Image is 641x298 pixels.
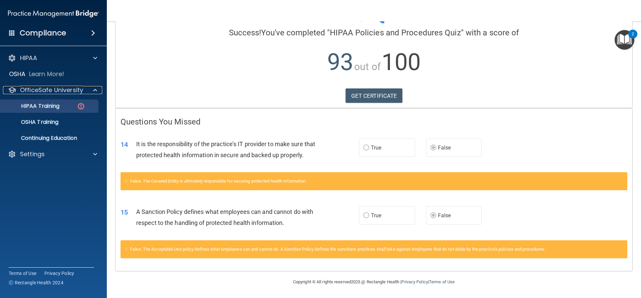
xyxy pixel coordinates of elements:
[121,140,128,148] span: 14
[429,279,455,284] a: Terms of Use
[229,28,261,37] span: Success!
[77,102,85,110] img: danger-circle.6113f641.png
[136,140,315,159] span: It is the responsibility of the practice’s IT provider to make sure that protected health informa...
[9,279,63,286] span: Ⓒ Rectangle Health 2024
[401,279,428,284] a: Privacy Policy
[371,212,381,219] span: True
[363,145,369,151] input: True
[4,103,59,109] p: HIPAA Training
[632,34,634,43] div: 2
[20,150,45,158] p: Settings
[430,213,436,218] input: False
[4,135,95,141] p: Continuing Education
[9,270,36,277] a: Terms of Use
[382,48,421,76] span: 100
[8,7,99,20] img: PMB logo
[363,213,369,218] input: True
[8,54,97,62] a: HIPAA
[136,208,313,226] span: A Sanction Policy defines what employees can and cannot do with respect to the handling of protec...
[430,145,436,151] input: False
[252,271,496,293] div: Copyright © All rights reserved 2025 @ Rectangle Health | |
[121,28,627,37] h4: You've completed " " with a score of
[130,179,306,184] span: False. The Covered Entity is ultimately responsible for securing protected health information.
[354,61,381,72] span: out of
[20,28,66,38] h4: Compliance
[9,70,26,78] p: OSHA
[438,212,451,219] span: False
[121,208,128,216] span: 15
[327,48,353,76] span: 93
[371,144,381,151] span: True
[330,28,461,37] span: HIPAA Policies and Procedures Quiz
[615,30,634,50] button: Open Resource Center, 2 new notifications
[8,86,97,94] a: OfficeSafe University
[20,54,37,62] p: HIPAA
[29,70,64,78] p: Learn More!
[121,117,627,126] h4: Questions You Missed
[8,150,97,158] a: Settings
[438,144,451,151] span: False
[608,252,633,277] iframe: Drift Widget Chat Controller
[20,86,83,94] p: OfficeSafe University
[4,119,58,125] p: OSHA Training
[130,247,545,252] span: False. The Acceptable Use policy defines what employees can and cannot do. A Sanction Policy defi...
[44,270,74,277] a: Privacy Policy
[346,88,403,103] a: GET CERTIFICATE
